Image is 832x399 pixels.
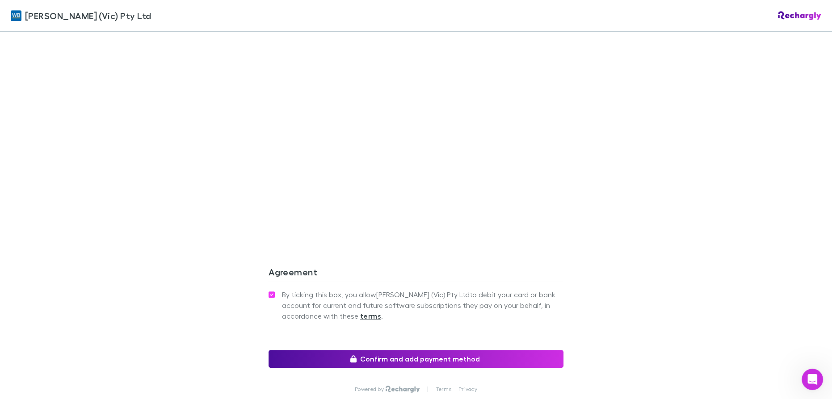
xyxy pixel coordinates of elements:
span: [PERSON_NAME] (Vic) Pty Ltd [25,9,151,22]
span: By ticking this box, you allow [PERSON_NAME] (Vic) Pty Ltd to debit your card or bank account for... [282,289,563,321]
img: Rechargly Logo [778,11,821,20]
iframe: Intercom live chat [802,369,823,390]
iframe: Secure address input frame [267,21,565,225]
a: Privacy [458,386,477,393]
button: Confirm and add payment method [269,350,563,368]
a: Terms [436,386,451,393]
p: | [427,386,429,393]
img: Rechargly Logo [386,386,420,393]
img: William Buck (Vic) Pty Ltd's Logo [11,10,21,21]
h3: Agreement [269,266,563,281]
p: Powered by [355,386,386,393]
strong: terms [360,312,381,320]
